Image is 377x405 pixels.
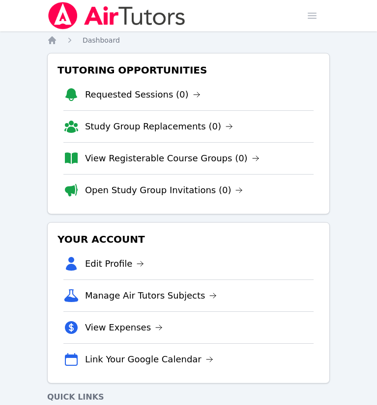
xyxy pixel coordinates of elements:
h4: Quick Links [47,391,330,403]
a: View Registerable Course Groups (0) [85,152,260,165]
a: Manage Air Tutors Subjects [85,289,217,303]
h3: Your Account [56,230,321,248]
a: Open Study Group Invitations (0) [85,183,243,197]
span: Dashboard [83,36,120,44]
a: View Expenses [85,321,163,334]
a: Requested Sessions (0) [85,88,201,101]
a: Link Your Google Calendar [85,353,213,366]
a: Study Group Replacements (0) [85,120,233,133]
img: Air Tutors [47,2,186,29]
h3: Tutoring Opportunities [56,61,321,79]
nav: Breadcrumb [47,35,330,45]
a: Edit Profile [85,257,145,271]
a: Dashboard [83,35,120,45]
